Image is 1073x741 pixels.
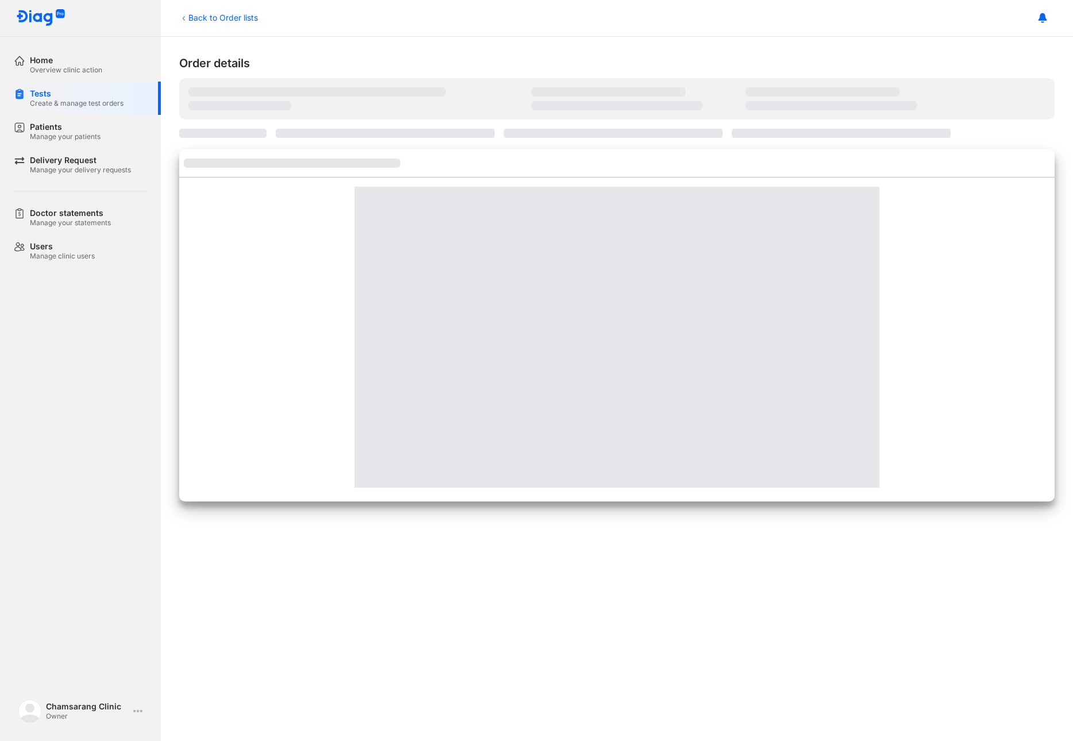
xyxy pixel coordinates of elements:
[30,218,111,227] div: Manage your statements
[179,11,258,24] div: Back to Order lists
[30,241,95,252] div: Users
[46,701,129,712] div: Chamsarang Clinic
[46,712,129,721] div: Owner
[179,55,1055,71] div: Order details
[30,88,123,99] div: Tests
[30,55,102,65] div: Home
[30,65,102,75] div: Overview clinic action
[30,99,123,108] div: Create & manage test orders
[30,132,101,141] div: Manage your patients
[16,9,65,27] img: logo
[30,155,131,165] div: Delivery Request
[30,208,111,218] div: Doctor statements
[30,252,95,261] div: Manage clinic users
[30,165,131,175] div: Manage your delivery requests
[18,700,41,723] img: logo
[30,122,101,132] div: Patients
